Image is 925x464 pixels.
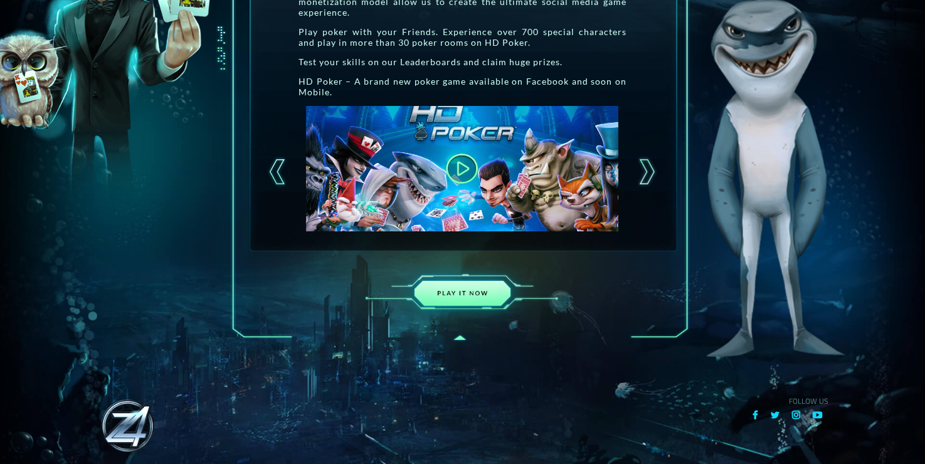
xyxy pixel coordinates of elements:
[299,76,626,97] p: HD Poker – A brand new poker game available on Facebook and soon on Mobile.
[609,395,828,407] p: FOLLOW US
[299,26,626,48] p: Play poker with your Friends. Experience over 700 special characters and play in more than 30 pok...
[97,395,159,458] img: grid
[299,56,626,67] p: Test your skills on our Leaderboards and claim huge prizes.
[353,256,573,332] img: palace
